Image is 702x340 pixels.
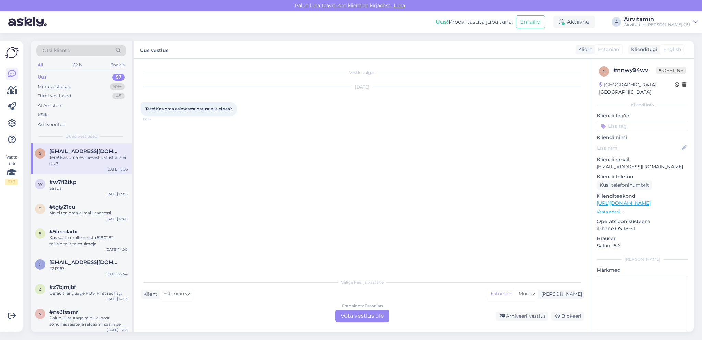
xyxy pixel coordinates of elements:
div: [DATE] 13:05 [106,191,128,197]
div: Klient [576,46,592,53]
p: Vaata edasi ... [597,209,688,215]
b: Uus! [436,19,449,25]
span: z [39,286,41,292]
div: Kliendi info [597,102,688,108]
p: iPhone OS 18.6.1 [597,225,688,232]
div: Uus [38,74,47,81]
div: [DATE] 13:05 [106,216,128,221]
p: [EMAIL_ADDRESS][DOMAIN_NAME] [597,163,688,171]
p: Kliendi nimi [597,134,688,141]
p: Safari 18.6 [597,242,688,249]
div: Airvitamin [PERSON_NAME] OÜ [624,22,690,27]
span: #5aredadx [49,228,77,235]
div: # nnwy94wv [613,66,656,74]
div: 99+ [110,83,125,90]
div: Socials [109,60,126,69]
span: #ne3fesmr [49,309,78,315]
div: Klient [141,291,157,298]
a: [URL][DOMAIN_NAME] [597,200,651,206]
div: [DATE] [141,84,584,90]
p: Klienditeekond [597,192,688,200]
div: Palun kustutage minu e-post sõnumisaajate ja reklaami saamise listist ära. Teeksin seda ise, aga ... [49,315,128,327]
div: A [612,17,621,27]
span: #z7bjmjbf [49,284,76,290]
div: Valige keel ja vastake [141,279,584,285]
div: Ma ei tea oma e-maili aadressi [49,210,128,216]
a: AirvitaminAirvitamin [PERSON_NAME] OÜ [624,16,698,27]
span: c [39,262,42,267]
span: s [39,151,41,156]
input: Lisa nimi [597,144,680,152]
div: Klienditugi [628,46,657,53]
div: [DATE] 22:54 [106,272,128,277]
div: [DATE] 14:00 [106,247,128,252]
p: Kliendi telefon [597,173,688,180]
div: Tiimi vestlused [38,93,71,99]
p: Kliendi tag'id [597,112,688,119]
p: Märkmed [597,267,688,274]
span: w [38,181,43,187]
div: Minu vestlused [38,83,72,90]
div: [DATE] 16:53 [107,327,128,332]
span: t [39,206,41,211]
span: #w7fl2tkp [49,179,76,185]
div: Estonian to Estonian [342,303,383,309]
div: Aktiivne [553,16,595,28]
div: Arhiveeritud [38,121,66,128]
div: Estonian [487,289,515,299]
div: Blokeeri [551,312,584,321]
p: Brauser [597,235,688,242]
span: Offline [656,67,686,74]
div: Küsi telefoninumbrit [597,180,652,190]
span: coolipreyly@hotmail.com [49,259,121,266]
div: [DATE] 13:56 [107,167,128,172]
input: Lisa tag [597,121,688,131]
div: 2 / 3 [5,179,18,185]
div: All [36,60,44,69]
span: 13:56 [143,117,168,122]
div: #217167 [49,266,128,272]
div: [PERSON_NAME] [597,256,688,262]
div: 45 [112,93,125,99]
p: Operatsioonisüsteem [597,218,688,225]
div: Kõik [38,112,48,118]
span: #tgty21cu [49,204,75,210]
div: [DATE] 14:53 [106,296,128,302]
img: Askly Logo [5,46,19,59]
div: Web [71,60,83,69]
div: 57 [112,74,125,81]
div: Saada [49,185,128,191]
div: AI Assistent [38,102,63,109]
span: English [663,46,681,53]
span: Luba [391,2,407,9]
div: Tere! Kas oma esimesest ostust alla ei saa? [49,154,128,167]
span: Estonian [163,290,184,298]
div: Proovi tasuta juba täna: [436,18,513,26]
div: Kas saate mulle helista 5180282 tellisin teilt tolmuimeja [49,235,128,247]
span: 5 [39,231,41,236]
div: [GEOGRAPHIC_DATA], [GEOGRAPHIC_DATA] [599,81,675,96]
div: Default language RUS. First redflag. [49,290,128,296]
span: n [602,69,606,74]
span: Estonian [598,46,619,53]
span: n [38,311,42,316]
div: Võta vestlus üle [335,310,389,322]
span: sanderlaas37@gmail.com [49,148,121,154]
div: Airvitamin [624,16,690,22]
p: Kliendi email [597,156,688,163]
span: Uued vestlused [65,133,97,139]
span: Tere! Kas oma esimesest ostust alla ei saa? [145,106,232,112]
span: Otsi kliente [43,47,70,54]
div: Arhiveeri vestlus [496,312,548,321]
label: Uus vestlus [140,45,168,54]
div: [PERSON_NAME] [538,291,582,298]
span: Muu [519,291,529,297]
button: Emailid [516,15,545,28]
div: Vaata siia [5,154,18,185]
div: Vestlus algas [141,70,584,76]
